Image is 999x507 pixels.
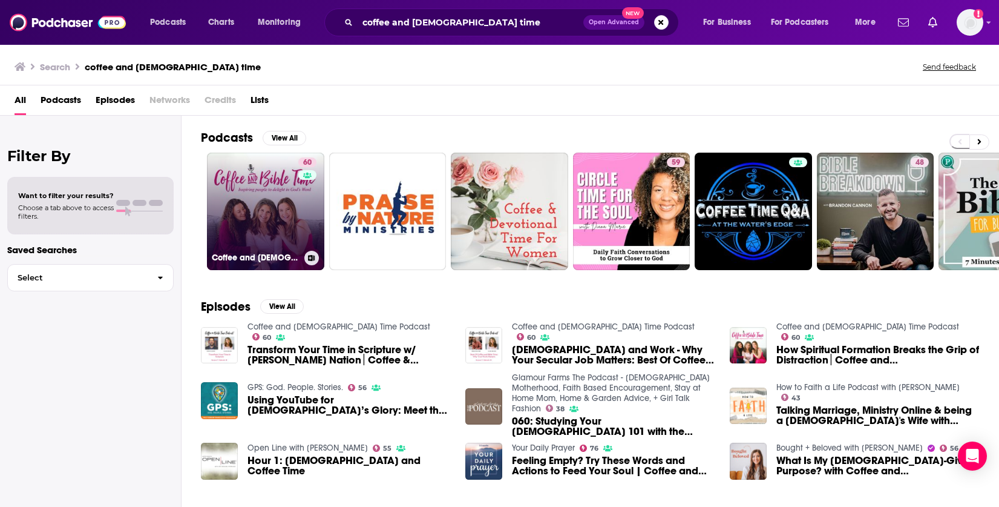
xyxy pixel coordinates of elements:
[517,333,536,340] a: 60
[247,322,430,332] a: Coffee and Bible Time Podcast
[791,335,800,340] span: 60
[512,373,710,414] a: Glamour Farms The Podcast - Christian Motherhood, Faith Based Encouragement, Stay at Home Mom, Ho...
[207,153,324,270] a: 60Coffee and [DEMOGRAPHIC_DATA] Time Podcast
[205,90,236,115] span: Credits
[247,456,451,476] span: Hour 1: [DEMOGRAPHIC_DATA] and Coffee Time
[208,14,234,31] span: Charts
[512,416,715,437] span: 060: Studying Your [DEMOGRAPHIC_DATA] 101 with the Coffee and [DEMOGRAPHIC_DATA] Time Girls
[512,443,575,453] a: Your Daily Prayer
[763,13,847,32] button: open menu
[957,9,983,36] span: Logged in as shcarlos
[40,61,70,73] h3: Search
[776,345,980,365] span: How Spiritual Formation Breaks the Grip of Distraction│Coffee and [DEMOGRAPHIC_DATA] Time │[PERSO...
[247,345,451,365] span: Transform Your Time in Scripture w/ [PERSON_NAME] Nation│Coffee & [DEMOGRAPHIC_DATA] Time
[298,157,316,167] a: 60
[8,274,148,282] span: Select
[201,443,238,480] img: Hour 1: Bible and Coffee Time
[580,445,599,452] a: 76
[512,416,715,437] a: 060: Studying Your Bible 101 with the Coffee and Bible Time Girls
[247,395,451,416] span: Using YouTube for [DEMOGRAPHIC_DATA]’s Glory: Meet the Women Behind ‘Coffee & [DEMOGRAPHIC_DATA] ...
[7,244,174,256] p: Saved Searches
[201,299,304,314] a: EpisodesView All
[149,90,190,115] span: Networks
[923,12,942,33] a: Show notifications dropdown
[950,446,958,451] span: 56
[263,131,306,145] button: View All
[512,322,695,332] a: Coffee and Bible Time Podcast
[373,445,392,452] a: 55
[957,9,983,36] button: Show profile menu
[911,157,929,167] a: 48
[251,90,269,115] a: Lists
[212,253,300,263] h3: Coffee and [DEMOGRAPHIC_DATA] Time Podcast
[958,442,987,471] div: Open Intercom Messenger
[776,345,980,365] a: How Spiritual Formation Breaks the Grip of Distraction│Coffee and Bible Time │Kyle Worley
[919,62,980,72] button: Send feedback
[512,345,715,365] a: Christians and Work - Why Your Secular Job Matters: Best Of Coffee & Bible Time w/ Jordan Raynor
[583,15,644,30] button: Open AdvancedNew
[465,388,502,425] img: 060: Studying Your Bible 101 with the Coffee and Bible Time Girls
[18,191,114,200] span: Want to filter your results?
[41,90,81,115] a: Podcasts
[260,299,304,314] button: View All
[915,157,924,169] span: 48
[18,204,114,220] span: Choose a tab above to access filters.
[527,335,536,340] span: 60
[465,327,502,364] img: Christians and Work - Why Your Secular Job Matters: Best Of Coffee & Bible Time w/ Jordan Raynor
[85,61,261,73] h3: coffee and [DEMOGRAPHIC_DATA] time
[247,345,451,365] a: Transform Your Time in Scripture w/ Philip Nation│Coffee & Bible Time
[776,456,980,476] span: What Is My [DEMOGRAPHIC_DATA]-Given Purpose? with Coffee and [DEMOGRAPHIC_DATA] Time
[776,382,960,393] a: How to Faith a Life Podcast with Faith Womack
[512,456,715,476] span: Feeling Empty? Try These Words and Actions to Feed Your Soul | Coffee and [DEMOGRAPHIC_DATA] Time
[383,446,391,451] span: 55
[10,11,126,34] img: Podchaser - Follow, Share and Rate Podcasts
[590,446,598,451] span: 76
[781,394,801,401] a: 43
[730,327,767,364] img: How Spiritual Formation Breaks the Grip of Distraction│Coffee and Bible Time │Kyle Worley
[940,445,959,452] a: 56
[556,406,565,412] span: 38
[776,322,959,332] a: Coffee and Bible Time Podcast
[776,456,980,476] a: What Is My God-Given Purpose? with Coffee and Bible Time
[201,130,306,145] a: PodcastsView All
[201,327,238,364] img: Transform Your Time in Scripture w/ Philip Nation│Coffee & Bible Time
[730,443,767,480] img: What Is My God-Given Purpose? with Coffee and Bible Time
[776,405,980,426] a: Talking Marriage, Ministry Online & being a Pastor's Wife with Ashley from Coffee & Bible Time
[893,12,914,33] a: Show notifications dropdown
[730,388,767,425] img: Talking Marriage, Ministry Online & being a Pastor's Wife with Ashley from Coffee & Bible Time
[465,443,502,480] img: Feeling Empty? Try These Words and Actions to Feed Your Soul | Coffee and Bible Time
[201,382,238,419] img: Using YouTube for God’s Glory: Meet the Women Behind ‘Coffee & Bible Time’
[200,13,241,32] a: Charts
[201,299,251,314] h2: Episodes
[589,19,639,25] span: Open Advanced
[247,395,451,416] a: Using YouTube for God’s Glory: Meet the Women Behind ‘Coffee & Bible Time’
[512,345,715,365] span: [DEMOGRAPHIC_DATA] and Work - Why Your Secular Job Matters: Best Of Coffee & [DEMOGRAPHIC_DATA] T...
[672,157,680,169] span: 59
[847,13,891,32] button: open menu
[791,396,801,401] span: 43
[957,9,983,36] img: User Profile
[252,333,272,340] a: 60
[7,147,174,165] h2: Filter By
[776,443,923,453] a: Bought + Beloved with Kirby Kelly
[974,9,983,19] svg: Add a profile image
[15,90,26,115] a: All
[247,456,451,476] a: Hour 1: Bible and Coffee Time
[573,153,690,270] a: 59
[667,157,685,167] a: 59
[303,157,312,169] span: 60
[96,90,135,115] span: Episodes
[348,384,367,391] a: 56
